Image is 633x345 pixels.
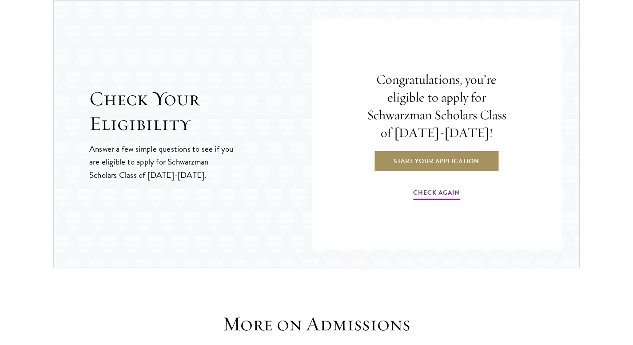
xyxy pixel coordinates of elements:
[89,142,235,181] p: Answer a few simple questions to see if you are eligible to apply for Schwarzman Scholars Class o...
[361,71,513,142] h4: Congratulations, you’re eligible to apply for Schwarzman Scholars Class of [DATE]-[DATE]!
[89,86,312,136] h2: Check Your Eligibility
[179,312,454,337] h3: More on Admissions
[413,187,460,201] a: Check Again
[374,150,499,172] a: Start Your Application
